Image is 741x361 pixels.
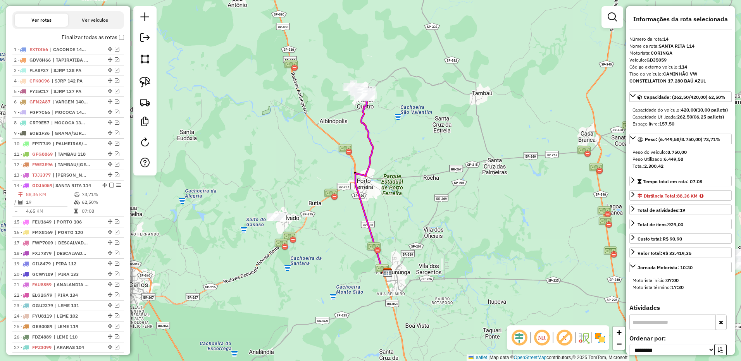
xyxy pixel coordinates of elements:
span: Total de atividades: [638,207,685,213]
img: SP330, KM215, NORTE, PIRASSUNUNGA [367,241,381,255]
strong: R$ 90,90 [663,236,682,242]
em: Alterar sequência das rotas [108,230,112,234]
span: LEME 119 [54,323,90,330]
span: GCW7I89 [32,271,53,277]
strong: 07:00 [666,277,679,283]
strong: 420,00 [681,107,696,113]
em: Alterar sequência das rotas [108,141,112,146]
em: Opções [116,183,121,187]
span: 20 - [14,271,53,277]
em: Alterar sequência das rotas [108,313,112,318]
span: TAPIRATIBA 147 PA [53,57,88,64]
input: Finalizar todas as rotas [119,35,124,40]
em: Visualizar rota [115,162,119,167]
span: EOB1F36 [29,130,50,136]
em: Alterar sequência das rotas [108,57,112,62]
span: Ocultar deslocamento [510,328,529,347]
em: Visualizar rota [115,151,119,156]
div: Motorista: [629,50,732,57]
td: 73,71% [81,191,121,198]
td: 19 [26,198,74,206]
span: EXT0I66 [29,46,48,52]
span: MOCOCA 139 PA [51,119,87,126]
span: FWP7009 [32,240,53,246]
img: SP215, KM65+550, LESTE, SANTA CRUZ [577,144,591,158]
span: 19 - [14,261,51,266]
div: Motorista início: [632,277,729,284]
strong: 2.300,42 [644,163,663,169]
span: GGU2379 [32,303,53,308]
a: Distância Total:88,36 KM [629,190,732,201]
span: | SANTA RITA 114 [52,182,91,188]
em: Alterar sequência das rotas [108,324,112,328]
span: 5 - [14,88,48,94]
a: Zoom out [613,338,625,350]
span: 8 - [14,120,49,125]
span: 15 - [14,219,52,225]
img: Exibir/Ocultar setores [594,332,606,344]
button: Ordem crescente [714,344,727,356]
span: − [617,339,622,349]
em: Visualizar rota [115,131,119,135]
div: Capacidade do veículo: [632,107,729,113]
span: FPI7749 [32,141,51,146]
img: SP350, KM252+140, NORTE, ITOBI [622,120,636,134]
em: Alterar sequência das rotas [108,110,112,114]
em: Visualizar rota [115,324,119,328]
div: Peso: (6.449,58/8.750,00) 73,71% [629,146,732,173]
div: Atividade não roteirizada - VILANEIDE DA SILVA S [267,213,286,221]
a: Capacidade: (262,50/420,00) 62,50% [629,91,732,102]
span: FDZ4889 [32,334,52,340]
em: Visualizar rota [115,313,119,318]
em: Alterar sequência das rotas [108,120,112,125]
em: Alterar sequência das rotas [102,183,107,187]
span: ARARAS 104 [53,344,89,351]
div: Atividade não roteirizada - JOaO CARLOS TENDOLIN [267,213,286,221]
img: SP330, KM253, NORTE, S.R.PASSA QUATRO [284,58,298,72]
img: Brapira SEDE [383,267,393,277]
em: Alterar sequência das rotas [108,345,112,349]
span: GEB0089 [32,323,52,329]
span: Peso do veículo: [632,149,687,155]
img: Criar rota [140,97,150,108]
div: Jornada Motorista: 10:30 [629,274,732,294]
td: 62,50% [81,198,121,206]
span: 6 - [14,99,50,105]
em: Alterar sequência das rotas [108,240,112,245]
span: LEME 110 [53,333,89,340]
span: VARGEM 140 PA [52,98,88,105]
em: Visualizar rota [115,78,119,83]
div: Peso Utilizado: [632,156,729,163]
strong: GDJ5059 [646,57,667,63]
i: % de utilização do peso [74,192,80,197]
div: Código externo veículo: [629,64,732,70]
i: % de utilização da cubagem [74,200,80,205]
button: Ver rotas [15,14,68,27]
span: 7 - [14,109,50,115]
span: 11 - [14,151,53,157]
span: GIL8479 [32,261,51,266]
span: 10 - [14,141,51,146]
span: TAMBAU 118 [55,151,90,158]
span: GFG8869 [32,151,53,157]
span: 9 - [14,130,50,136]
span: 26 - [14,334,52,340]
em: Alterar sequência das rotas [108,162,112,167]
img: SP215, KM65+550, OESTE, SANTA CRUZ [274,237,288,251]
td: / [14,198,18,206]
a: Exportar sessão [137,30,153,47]
span: 23 - [14,303,53,308]
em: Visualizar rota [115,334,119,339]
a: Jornada Motorista: 10:30 [629,262,732,272]
span: DESCALVADO 125 [55,239,91,246]
span: CACONDE 145 PA [50,46,86,53]
label: Ordenar por: [629,333,732,343]
strong: (10,00 pallets) [696,107,728,113]
strong: 262,50 [677,114,692,120]
label: Finalizar todas as rotas [62,33,124,41]
span: GDJ5059 [32,182,52,188]
span: TJJ3J77 [32,172,51,178]
span: FLA8F37 [29,67,48,73]
span: + [617,327,622,337]
em: Visualizar rota [115,240,119,245]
